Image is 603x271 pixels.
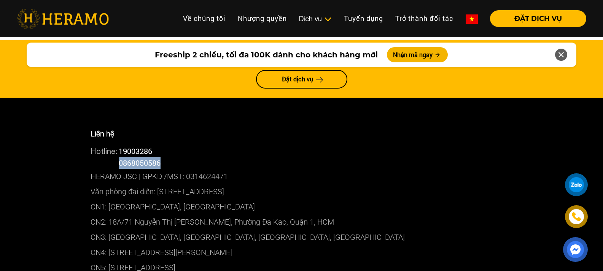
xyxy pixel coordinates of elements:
img: heramo-logo.png [17,9,109,29]
p: Văn phòng đại diện: [STREET_ADDRESS] [91,184,513,199]
a: Đặt dịch vụ [256,70,347,89]
span: Freeship 2 chiều, tối đa 100K dành cho khách hàng mới [155,49,378,60]
p: CN4: [STREET_ADDRESS][PERSON_NAME] [91,245,513,260]
span: 0868050586 [119,158,161,168]
a: Trở thành đối tác [389,10,460,27]
div: Dịch vụ [299,14,332,24]
a: Nhượng quyền [232,10,293,27]
img: phone-icon [571,211,582,223]
a: 19003286 [119,146,152,156]
a: phone-icon [565,206,588,228]
p: HERAMO JSC | GPKD /MST: 0314624471 [91,169,513,184]
img: subToggleIcon [324,16,332,23]
span: Hotline: [91,147,117,155]
button: Nhận mã ngay [387,47,448,62]
p: CN2: 18A/71 Nguyễn Thị [PERSON_NAME], Phường Đa Kao, Quận 1, HCM [91,214,513,230]
a: Tuyển dụng [338,10,389,27]
p: Liên hệ [91,128,513,139]
img: vn-flag.png [466,14,478,24]
img: arrow-next [316,77,323,82]
button: ĐẶT DỊCH VỤ [490,10,586,27]
p: CN1: [GEOGRAPHIC_DATA], [GEOGRAPHIC_DATA] [91,199,513,214]
a: ĐẶT DỊCH VỤ [484,15,586,22]
p: CN3: [GEOGRAPHIC_DATA], [GEOGRAPHIC_DATA], [GEOGRAPHIC_DATA], [GEOGRAPHIC_DATA] [91,230,513,245]
a: Về chúng tôi [177,10,232,27]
